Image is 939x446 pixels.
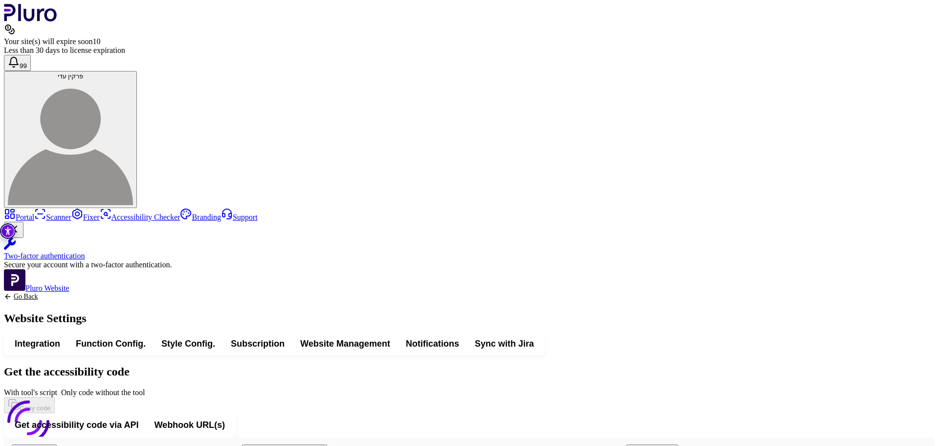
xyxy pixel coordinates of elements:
div: Your site(s) will expire soon [4,37,935,46]
span: Webhook URL(s) [154,419,225,431]
button: Notifications [398,335,467,352]
span: Style Config. [161,338,215,350]
aside: Sidebar menu [4,208,935,293]
button: Integration [7,335,68,352]
a: Two-factor authentication [4,238,935,260]
button: Function Config. [68,335,154,352]
div: Secure your account with a two-factor authentication. [4,260,935,269]
span: Function Config. [76,338,146,350]
a: Portal [4,213,34,221]
label: With tool's script Only code without the tool [4,388,145,397]
span: 10 [92,37,100,46]
span: 99 [20,62,27,70]
a: Accessibility Checker [100,213,180,221]
span: Get accessibility code via API [15,419,138,431]
a: Back to previous screen [4,293,87,301]
button: Open notifications, you have 409 new notifications [4,55,31,71]
button: Sync with Jira [467,335,542,352]
a: Open Pluro Website [4,284,69,292]
button: פרקין עדיפרקין עדי [4,71,137,208]
a: Branding [180,213,221,221]
span: Subscription [231,338,285,350]
span: Notifications [406,338,459,350]
a: Support [221,213,258,221]
span: פרקין עדי [58,72,84,80]
div: Less than 30 days to license expiration [4,46,935,55]
span: Integration [15,338,60,350]
h1: Website Settings [4,312,87,324]
img: פרקין עדי [8,80,133,205]
div: Two-factor authentication [4,252,935,260]
h2: Get the accessibility code [4,365,935,378]
a: Fixer [71,213,100,221]
button: Get accessibility code via API [7,416,146,434]
input: With tool's scriptWith tool's scriptOnly code without the tool [59,395,60,395]
span: Sync with Jira [475,338,534,350]
button: Webhook URL(s) [146,416,233,434]
span: Website Management [300,338,390,350]
button: Close Two-factor authentication notification [4,222,23,238]
a: Logo [4,15,57,23]
button: Subscription [223,335,292,352]
a: Scanner [34,213,71,221]
button: Style Config. [154,335,223,352]
button: Website Management [292,335,398,352]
